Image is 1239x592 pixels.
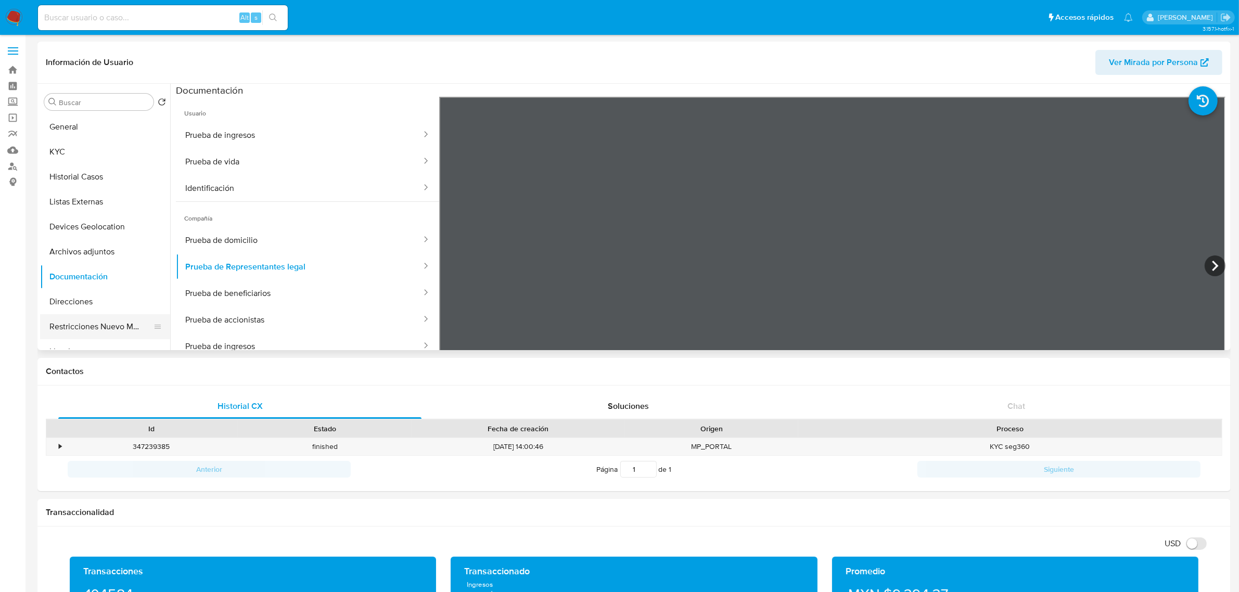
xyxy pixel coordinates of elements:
[38,11,288,24] input: Buscar usuario o caso...
[40,339,170,364] button: Lista Interna
[254,12,258,22] span: s
[669,464,672,474] span: 1
[59,98,149,107] input: Buscar
[40,239,170,264] button: Archivos adjuntos
[40,139,170,164] button: KYC
[40,214,170,239] button: Devices Geolocation
[40,164,170,189] button: Historial Casos
[1055,12,1114,23] span: Accesos rápidos
[40,289,170,314] button: Direcciones
[40,314,162,339] button: Restricciones Nuevo Mundo
[68,461,351,478] button: Anterior
[806,423,1215,434] div: Proceso
[1109,50,1198,75] span: Ver Mirada por Persona
[412,438,625,455] div: [DATE] 14:00:46
[65,438,238,455] div: 347239385
[917,461,1200,478] button: Siguiente
[48,98,57,106] button: Buscar
[1095,50,1222,75] button: Ver Mirada por Persona
[240,12,249,22] span: Alt
[59,442,61,452] div: •
[1007,400,1025,412] span: Chat
[40,114,170,139] button: General
[40,264,170,289] button: Documentación
[625,438,798,455] div: MP_PORTAL
[46,507,1222,518] h1: Transaccionalidad
[46,57,133,68] h1: Información de Usuario
[798,438,1222,455] div: KYC seg360
[218,400,263,412] span: Historial CX
[245,423,404,434] div: Estado
[608,400,649,412] span: Soluciones
[46,366,1222,377] h1: Contactos
[158,98,166,109] button: Volver al orden por defecto
[1220,12,1231,23] a: Salir
[1158,12,1217,22] p: alan.cervantesmartinez@mercadolibre.com.mx
[40,189,170,214] button: Listas Externas
[1124,13,1133,22] a: Notificaciones
[238,438,411,455] div: finished
[72,423,231,434] div: Id
[262,10,284,25] button: search-icon
[419,423,618,434] div: Fecha de creación
[597,461,672,478] span: Página de
[632,423,791,434] div: Origen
